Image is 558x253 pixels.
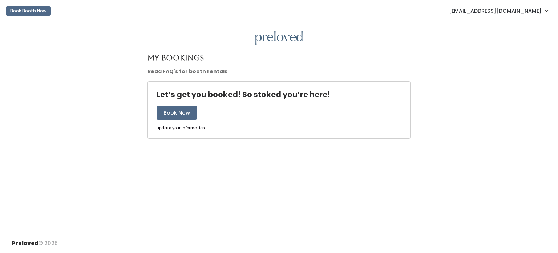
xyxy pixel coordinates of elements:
h4: Let’s get you booked! So stoked you’re here! [157,90,330,99]
span: Preloved [12,240,39,247]
button: Book Now [157,106,197,120]
u: Update your information [157,125,205,131]
a: Book Booth Now [6,3,51,19]
div: © 2025 [12,234,58,247]
a: [EMAIL_ADDRESS][DOMAIN_NAME] [442,3,555,19]
button: Book Booth Now [6,6,51,16]
span: [EMAIL_ADDRESS][DOMAIN_NAME] [449,7,542,15]
a: Read FAQ's for booth rentals [147,68,227,75]
img: preloved logo [255,31,303,45]
h4: My Bookings [147,54,204,62]
a: Update your information [157,126,205,131]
